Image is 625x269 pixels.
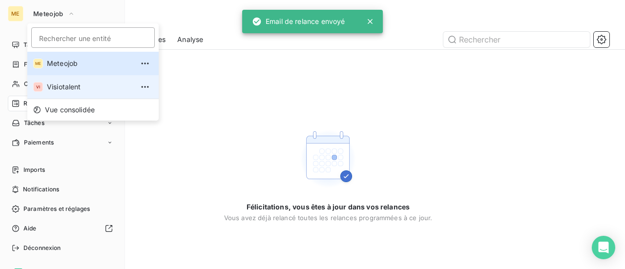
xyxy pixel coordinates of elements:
[23,205,90,213] span: Paramètres et réglages
[23,166,45,174] span: Imports
[443,32,590,47] input: Rechercher
[23,244,61,252] span: Déconnexion
[8,115,117,131] a: Tâches
[297,128,359,190] img: Empty state
[33,59,43,68] div: ME
[8,221,117,236] a: Aide
[8,96,117,111] a: Relances
[592,236,615,259] div: Open Intercom Messenger
[45,105,95,115] span: Vue consolidée
[24,80,43,88] span: Clients
[177,35,203,44] span: Analyse
[23,224,37,233] span: Aide
[24,138,54,147] span: Paiements
[23,185,59,194] span: Notifications
[252,13,345,30] div: Email de relance envoyé
[33,10,63,18] span: Meteojob
[47,59,133,68] span: Meteojob
[8,76,117,92] a: Clients
[8,135,117,150] a: Paiements
[24,60,49,69] span: Factures
[8,162,117,178] a: Imports
[47,82,133,92] span: Visiotalent
[23,41,69,49] span: Tableau de bord
[8,37,117,53] a: Tableau de bord
[23,99,49,108] span: Relances
[8,201,117,217] a: Paramètres et réglages
[31,27,155,48] input: placeholder
[8,6,23,21] div: ME
[33,82,43,92] div: VI
[224,214,433,222] span: Vous avez déjà relancé toutes les relances programmées à ce jour.
[247,202,410,212] span: Félicitations, vous êtes à jour dans vos relances
[8,57,117,72] a: Factures
[24,119,44,127] span: Tâches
